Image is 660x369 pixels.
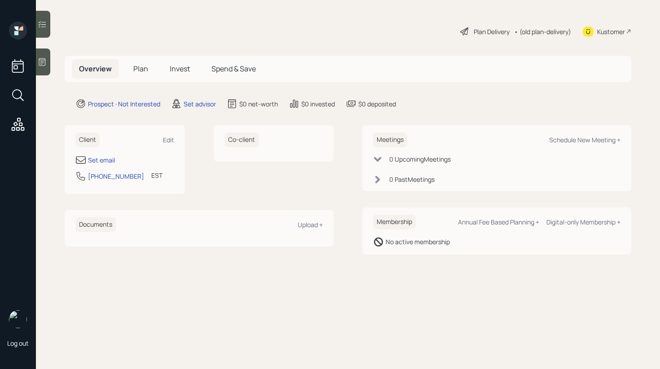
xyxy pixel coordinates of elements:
[597,27,625,36] div: Kustomer
[373,215,416,229] h6: Membership
[7,339,29,347] div: Log out
[184,99,216,109] div: Set advisor
[389,154,451,164] div: 0 Upcoming Meeting s
[211,64,256,74] span: Spend & Save
[549,136,620,144] div: Schedule New Meeting +
[133,64,148,74] span: Plan
[79,64,112,74] span: Overview
[88,155,115,165] div: Set email
[358,99,396,109] div: $0 deposited
[75,217,116,232] h6: Documents
[386,237,450,246] div: No active membership
[514,27,571,36] div: • (old plan-delivery)
[546,218,620,226] div: Digital-only Membership +
[151,171,163,180] div: EST
[458,218,539,226] div: Annual Fee Based Planning +
[301,99,335,109] div: $0 invested
[163,136,174,144] div: Edit
[389,175,435,184] div: 0 Past Meeting s
[9,310,27,328] img: retirable_logo.png
[170,64,190,74] span: Invest
[474,27,510,36] div: Plan Delivery
[298,220,323,229] div: Upload +
[88,171,144,181] div: [PHONE_NUMBER]
[373,132,407,147] h6: Meetings
[239,99,278,109] div: $0 net-worth
[88,99,160,109] div: Prospect · Not Interested
[224,132,259,147] h6: Co-client
[75,132,100,147] h6: Client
